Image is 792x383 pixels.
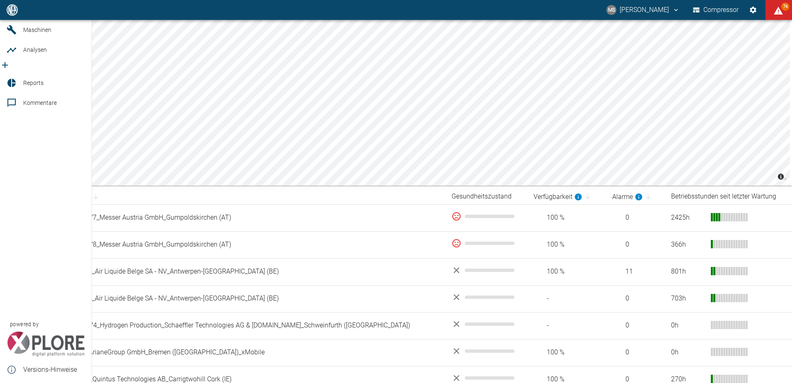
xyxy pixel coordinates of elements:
span: 0 [612,294,658,303]
div: 0 h [671,348,704,357]
th: Gesundheitszustand [445,189,527,204]
span: 100 % [534,267,599,276]
canvas: Map [23,20,790,186]
span: - [534,294,599,303]
span: 100 % [534,240,599,250]
div: berechnet für die letzten 7 Tage [612,192,643,202]
th: Betriebsstunden seit letzter Wartung [664,189,792,204]
td: 18.0005_ArianeGroup GmbH_Bremen ([GEOGRAPHIC_DATA])_xMobile [55,339,445,366]
div: 703 h [671,294,704,303]
div: No data [452,346,520,356]
td: 13.0007/1_Air Liquide Belge SA - NV_Antwerpen-[GEOGRAPHIC_DATA] (BE) [55,258,445,285]
span: powered by [10,320,39,328]
span: 100 % [534,348,599,357]
span: Reports [23,80,43,86]
span: 0 [612,213,658,223]
span: 11 [612,267,658,276]
div: 2425 h [671,213,704,223]
div: No data [452,265,520,275]
div: 0 h [671,321,704,330]
div: 366 h [671,240,704,250]
span: 0 [612,240,658,250]
div: 0 % [452,211,520,221]
td: 13.0007/2_Air Liquide Belge SA - NV_Antwerpen-[GEOGRAPHIC_DATA] (BE) [55,285,445,312]
div: No data [452,292,520,302]
img: Xplore Logo [7,332,85,356]
div: berechnet für die letzten 7 Tage [534,192,582,202]
button: Einstellungen [746,2,761,17]
div: 0 % [452,238,520,248]
div: MS [606,5,616,15]
td: 04.2115_V8_Messer Austria GmbH_Gumpoldskirchen (AT) [55,231,445,258]
span: - [534,321,599,330]
td: 02.2294_V7_Messer Austria GmbH_Gumpoldskirchen (AT) [55,204,445,231]
span: Maschinen [23,27,51,33]
button: marcel.schade@neuman-esser.com [605,2,681,17]
button: Compressor [691,2,741,17]
img: logo [6,4,19,15]
span: 0 [612,348,658,357]
div: 801 h [671,267,704,276]
div: No data [452,373,520,383]
span: 74 [781,2,790,11]
span: Analysen [23,46,47,53]
span: Versions-Hinweise [23,365,85,375]
div: No data [452,319,520,329]
td: 15.0000474_Hydrogen Production_Schaeffler Technologies AG & [DOMAIN_NAME]_Schweinfurth ([GEOGRAPH... [55,312,445,339]
span: 100 % [534,213,599,223]
span: Kommentare [23,99,57,106]
span: 0 [612,321,658,330]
